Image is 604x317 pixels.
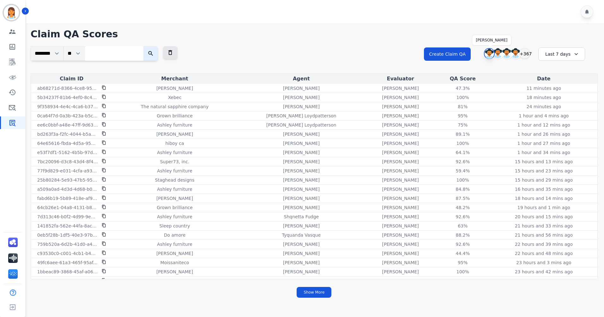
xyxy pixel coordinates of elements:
[157,168,192,174] p: Ashley furniture
[517,204,570,211] p: 19 hours and 1 min ago
[283,158,320,165] p: [PERSON_NAME]
[283,204,320,211] p: [PERSON_NAME]
[519,48,530,59] div: +367
[155,177,195,183] p: Staghead designs
[37,278,98,284] p: e87e21f1-2b0d-4043-b808-6b15511367d6
[382,103,419,110] p: [PERSON_NAME]
[160,259,189,266] p: Moissaniteco
[449,131,477,137] div: 89.1%
[515,278,573,284] p: 23 hours and 46 mins ago
[382,204,419,211] p: [PERSON_NAME]
[157,149,192,156] p: Ashley furniture
[515,250,573,257] p: 22 hours and 48 mins ago
[282,232,321,238] p: Tyquanda Vasque
[517,140,570,146] p: 1 hour and 27 mins ago
[37,269,98,275] p: 1bbeac89-3868-45af-a065-be5b827138af
[382,85,419,91] p: [PERSON_NAME]
[157,214,192,220] p: Ashley furniture
[517,149,570,156] p: 1 hour and 34 mins ago
[156,278,193,284] p: [PERSON_NAME]
[37,259,98,266] p: 49fc6aee-61a3-465f-95af-404c2ece5589
[515,223,573,229] p: 21 hours and 33 mins ago
[283,140,320,146] p: [PERSON_NAME]
[165,140,184,146] p: hiboy ca
[519,113,569,119] p: 1 hour and 4 mins ago
[283,149,320,156] p: [PERSON_NAME]
[382,259,419,266] p: [PERSON_NAME]
[449,177,477,183] div: 100%
[114,75,236,83] div: Merchant
[515,241,573,247] p: 22 hours and 39 mins ago
[283,195,320,202] p: [PERSON_NAME]
[283,85,320,91] p: [PERSON_NAME]
[32,75,111,83] div: Claim ID
[37,149,98,156] p: e53f7df1-5162-4b5b-97d3-2e6ad31cc28c
[449,103,477,110] div: 81%
[283,278,320,284] p: [PERSON_NAME]
[157,204,193,211] p: Grown brilliance
[382,214,419,220] p: [PERSON_NAME]
[37,186,98,192] p: a509a0ad-4d3d-4d68-b073-1b29205de6cf
[449,85,477,91] div: 47.3%
[37,177,98,183] p: 25b80284-5e93-47b5-951c-188f6c3c0dbf
[283,186,320,192] p: [PERSON_NAME]
[382,122,419,128] p: [PERSON_NAME]
[449,94,477,101] div: 100%
[382,269,419,275] p: [PERSON_NAME]
[527,103,561,110] p: 24 minutes ago
[37,223,98,229] p: 141852fa-562e-44fa-8ac6-cfdd3ed0285e
[157,241,192,247] p: Ashley furniture
[382,250,419,257] p: [PERSON_NAME]
[492,75,596,83] div: Date
[37,250,98,257] p: c93530c0-c001-4cb1-b427-85df1fef1f9e
[37,103,98,110] p: 9f358934-4e4c-4ca6-b377-a8f556e0cae2
[160,158,190,165] p: Super73, inc.
[449,214,477,220] div: 92.6%
[515,186,573,192] p: 16 hours and 35 mins ago
[37,195,98,202] p: fabd6b19-5b89-418e-af9c-2070b08a817a
[156,195,193,202] p: [PERSON_NAME]
[382,195,419,202] p: [PERSON_NAME]
[449,278,477,284] div: 100%
[37,94,98,101] p: 5b34237f-81b6-4ef0-8c4d-dc17ace33519
[449,232,477,238] div: 88.2%
[37,158,98,165] p: 7bc20096-d3c8-43d4-8f49-12dad992ee45
[437,75,489,83] div: QA Score
[382,232,419,238] p: [PERSON_NAME]
[516,259,571,266] p: 23 hours and 3 mins ago
[382,131,419,137] p: [PERSON_NAME]
[157,122,192,128] p: Ashley furniture
[515,269,573,275] p: 23 hours and 42 mins ago
[283,241,320,247] p: [PERSON_NAME]
[37,241,98,247] p: 759b520a-6d2b-41d0-a468-803a2556d846
[283,223,320,229] p: [PERSON_NAME]
[284,214,319,220] p: Shqnetta Fudge
[382,149,419,156] p: [PERSON_NAME]
[37,232,98,238] p: 0eb5f28b-1df5-40e3-97be-1f87a5fcd44d
[37,85,98,91] p: ab68271d-8366-4ce8-9585-daa6b3c5e178
[283,94,320,101] p: [PERSON_NAME]
[141,103,208,110] p: The natural sapphire company
[283,131,320,137] p: [PERSON_NAME]
[382,278,419,284] p: [PERSON_NAME]
[283,103,320,110] p: [PERSON_NAME]
[382,140,419,146] p: [PERSON_NAME]
[283,168,320,174] p: [PERSON_NAME]
[156,269,193,275] p: [PERSON_NAME]
[37,122,98,128] p: ee6c0bbf-a48e-47ff-9d63-cb040947c803
[160,223,190,229] p: Sleep country
[156,131,193,137] p: [PERSON_NAME]
[449,186,477,192] div: 84.8%
[37,168,98,174] p: 77f9d829-e031-4cfa-a933-57f8c5bb76b8
[297,287,331,298] button: Show More
[238,75,364,83] div: Agent
[449,158,477,165] div: 92.6%
[527,85,561,91] p: 11 minutes ago
[449,259,477,266] div: 95%
[527,94,561,101] p: 18 minutes ago
[382,168,419,174] p: [PERSON_NAME]
[382,223,419,229] p: [PERSON_NAME]
[37,131,98,137] p: bd263f3a-f2fc-4044-b5a6-568cb9881a3e
[449,250,477,257] div: 44.4%
[449,204,477,211] div: 48.2%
